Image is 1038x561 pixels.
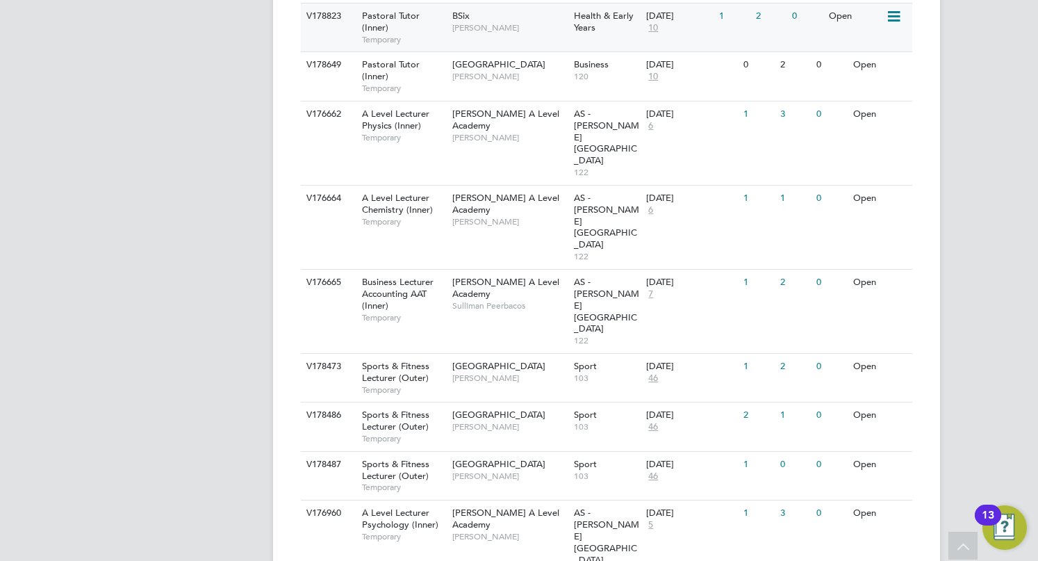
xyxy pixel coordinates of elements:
[646,204,655,216] span: 6
[574,167,640,178] span: 122
[362,360,429,384] span: Sports & Fitness Lecturer (Outer)
[574,108,639,167] span: AS - [PERSON_NAME][GEOGRAPHIC_DATA]
[646,193,736,204] div: [DATE]
[716,3,752,29] div: 1
[813,501,849,526] div: 0
[982,505,1027,550] button: Open Resource Center, 13 new notifications
[646,459,736,471] div: [DATE]
[303,452,352,478] div: V178487
[850,501,910,526] div: Open
[789,3,825,29] div: 0
[452,409,545,421] span: [GEOGRAPHIC_DATA]
[646,288,655,300] span: 7
[646,361,736,373] div: [DATE]
[452,216,567,227] span: [PERSON_NAME]
[574,373,640,384] span: 103
[362,276,434,311] span: Business Lecturer Accounting AAT (Inner)
[362,132,445,143] span: Temporary
[452,507,559,530] span: [PERSON_NAME] A Level Academy
[646,421,660,433] span: 46
[362,192,433,216] span: A Level Lecturer Chemistry (Inner)
[574,251,640,262] span: 122
[574,192,639,251] span: AS - [PERSON_NAME][GEOGRAPHIC_DATA]
[646,59,736,71] div: [DATE]
[574,458,597,470] span: Sport
[646,120,655,132] span: 6
[777,354,813,380] div: 2
[777,101,813,127] div: 3
[574,58,609,70] span: Business
[850,403,910,428] div: Open
[362,482,445,493] span: Temporary
[452,300,567,311] span: Sulliman Peerbacos
[574,335,640,346] span: 122
[362,458,429,482] span: Sports & Fitness Lecturer (Outer)
[362,531,445,542] span: Temporary
[777,52,813,78] div: 2
[813,452,849,478] div: 0
[452,373,567,384] span: [PERSON_NAME]
[813,403,849,428] div: 0
[452,132,567,143] span: [PERSON_NAME]
[740,354,776,380] div: 1
[452,360,545,372] span: [GEOGRAPHIC_DATA]
[646,507,736,519] div: [DATE]
[825,3,886,29] div: Open
[303,52,352,78] div: V178649
[574,421,640,432] span: 103
[752,3,789,29] div: 2
[452,471,567,482] span: [PERSON_NAME]
[777,403,813,428] div: 1
[362,83,445,94] span: Temporary
[574,71,640,82] span: 120
[452,531,567,542] span: [PERSON_NAME]
[646,471,660,482] span: 46
[850,52,910,78] div: Open
[740,52,776,78] div: 0
[646,277,736,288] div: [DATE]
[452,58,545,70] span: [GEOGRAPHIC_DATA]
[850,186,910,211] div: Open
[303,403,352,428] div: V178486
[362,433,445,444] span: Temporary
[452,458,545,470] span: [GEOGRAPHIC_DATA]
[452,71,567,82] span: [PERSON_NAME]
[646,22,660,34] span: 10
[777,501,813,526] div: 3
[740,403,776,428] div: 2
[646,373,660,384] span: 46
[646,71,660,83] span: 10
[452,108,559,131] span: [PERSON_NAME] A Level Academy
[777,270,813,295] div: 2
[303,101,352,127] div: V176662
[362,312,445,323] span: Temporary
[452,421,567,432] span: [PERSON_NAME]
[850,270,910,295] div: Open
[740,186,776,211] div: 1
[452,22,567,33] span: [PERSON_NAME]
[452,276,559,300] span: [PERSON_NAME] A Level Academy
[574,360,597,372] span: Sport
[982,515,994,533] div: 13
[740,501,776,526] div: 1
[303,354,352,380] div: V178473
[813,354,849,380] div: 0
[362,108,429,131] span: A Level Lecturer Physics (Inner)
[777,186,813,211] div: 1
[303,186,352,211] div: V176664
[362,384,445,396] span: Temporary
[574,276,639,335] span: AS - [PERSON_NAME][GEOGRAPHIC_DATA]
[813,186,849,211] div: 0
[452,192,559,216] span: [PERSON_NAME] A Level Academy
[850,101,910,127] div: Open
[303,3,352,29] div: V178823
[813,101,849,127] div: 0
[740,270,776,295] div: 1
[740,452,776,478] div: 1
[362,34,445,45] span: Temporary
[646,108,736,120] div: [DATE]
[646,409,736,421] div: [DATE]
[740,101,776,127] div: 1
[303,270,352,295] div: V176665
[646,519,655,531] span: 5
